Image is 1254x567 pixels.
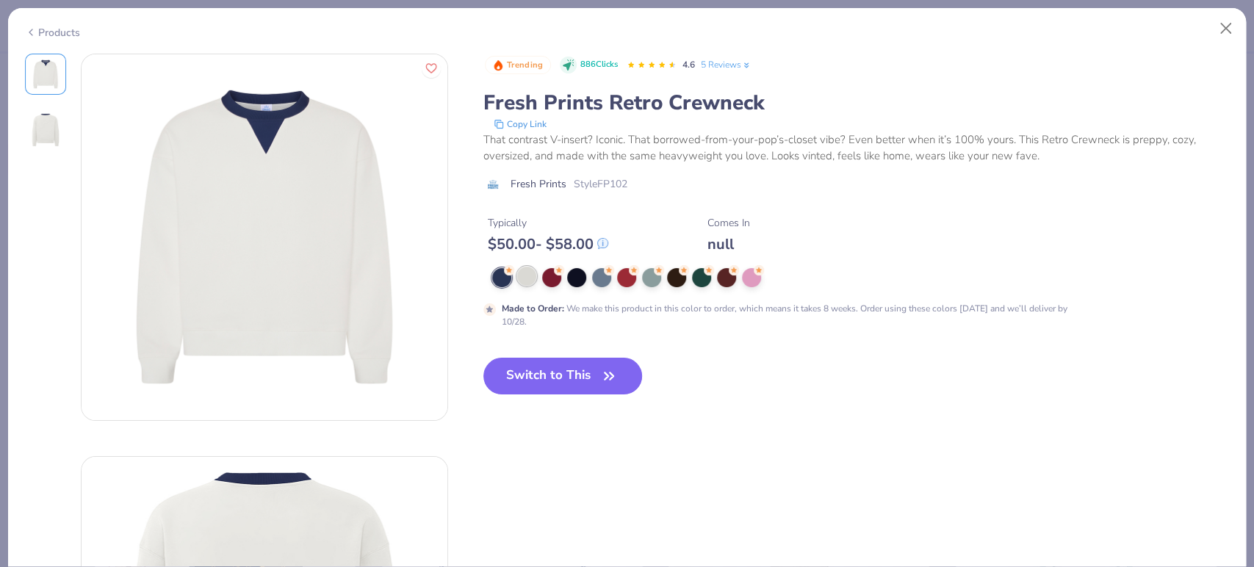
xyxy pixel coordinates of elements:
div: Fresh Prints Retro Crewneck [483,89,1230,117]
span: Style FP102 [574,176,627,192]
button: Close [1212,15,1240,43]
img: brand logo [483,178,503,190]
img: Front [82,54,447,420]
img: Front [28,57,63,92]
div: $ 50.00 - $ 58.00 [488,235,608,253]
div: That contrast V-insert? Iconic. That borrowed-from-your-pop’s-closet vibe? Even better when it’s ... [483,131,1230,165]
div: We make this product in this color to order, which means it takes 8 weeks. Order using these colo... [502,302,1071,328]
div: Comes In [707,215,750,231]
button: copy to clipboard [489,117,551,131]
span: 4.6 [682,59,695,71]
strong: Made to Order : [502,303,564,314]
button: Like [422,59,441,78]
div: 4.6 Stars [627,54,677,77]
span: 886 Clicks [580,59,618,71]
a: 5 Reviews [701,58,752,71]
img: Back [28,112,63,148]
div: null [707,235,750,253]
img: Trending sort [492,59,504,71]
span: Trending [507,61,543,69]
button: Badge Button [485,56,551,75]
div: Typically [488,215,608,231]
button: Switch to This [483,358,643,394]
span: Fresh Prints [511,176,566,192]
div: Products [25,25,80,40]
